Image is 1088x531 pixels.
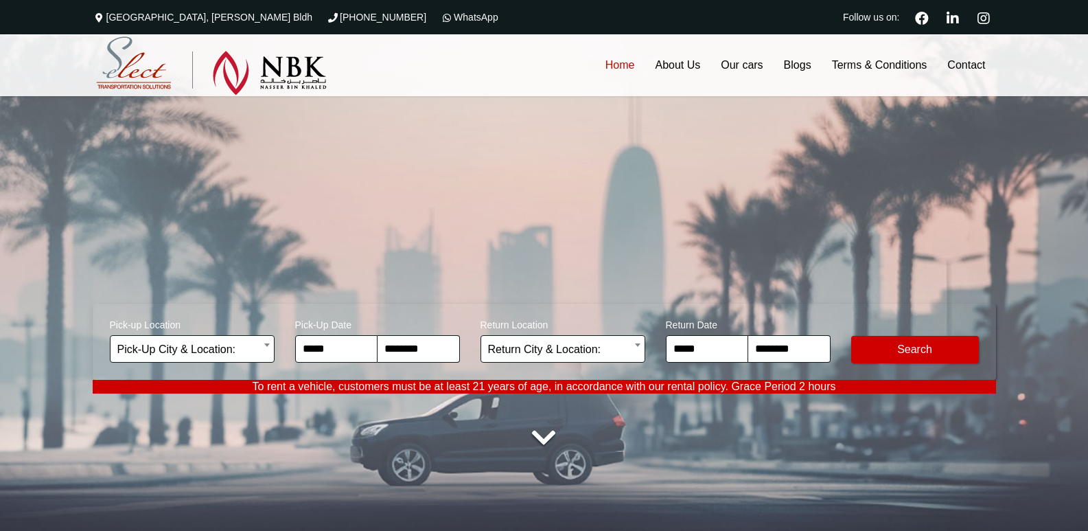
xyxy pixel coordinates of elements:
[110,335,275,363] span: Pick-Up City & Location:
[488,336,638,363] span: Return City & Location:
[595,34,645,96] a: Home
[110,310,275,335] span: Pick-up Location
[941,10,965,25] a: Linkedin
[822,34,938,96] a: Terms & Conditions
[972,10,996,25] a: Instagram
[481,335,645,363] span: Return City & Location:
[937,34,995,96] a: Contact
[440,12,498,23] a: WhatsApp
[117,336,267,363] span: Pick-Up City & Location:
[851,336,979,363] button: Modify Search
[910,10,934,25] a: Facebook
[666,310,831,335] span: Return Date
[96,36,327,95] img: Select Rent a Car
[326,12,426,23] a: [PHONE_NUMBER]
[710,34,773,96] a: Our cars
[774,34,822,96] a: Blogs
[481,310,645,335] span: Return Location
[93,380,996,394] p: To rent a vehicle, customers must be at least 21 years of age, in accordance with our rental poli...
[645,34,710,96] a: About Us
[295,310,460,335] span: Pick-Up Date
